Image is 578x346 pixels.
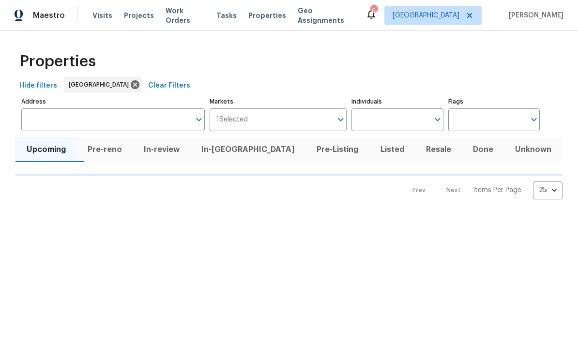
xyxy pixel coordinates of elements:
[216,116,248,124] span: 1 Selected
[19,57,96,66] span: Properties
[370,6,377,15] div: 6
[15,77,61,95] button: Hide filters
[210,99,347,105] label: Markets
[197,143,300,156] span: In-[GEOGRAPHIC_DATA]
[144,77,194,95] button: Clear Filters
[216,12,237,19] span: Tasks
[92,11,112,20] span: Visits
[21,143,71,156] span: Upcoming
[82,143,127,156] span: Pre-reno
[527,113,541,126] button: Open
[468,143,499,156] span: Done
[334,113,348,126] button: Open
[64,77,141,92] div: [GEOGRAPHIC_DATA]
[473,185,521,195] p: Items Per Page
[533,178,563,203] div: 25
[248,11,286,20] span: Properties
[138,143,184,156] span: In-review
[21,99,205,105] label: Address
[69,80,133,90] span: [GEOGRAPHIC_DATA]
[505,11,563,20] span: [PERSON_NAME]
[312,143,364,156] span: Pre-Listing
[192,113,206,126] button: Open
[166,6,205,25] span: Work Orders
[351,99,443,105] label: Individuals
[403,181,563,199] nav: Pagination Navigation
[33,11,65,20] span: Maestro
[124,11,154,20] span: Projects
[298,6,354,25] span: Geo Assignments
[393,11,459,20] span: [GEOGRAPHIC_DATA]
[375,143,409,156] span: Listed
[448,99,540,105] label: Flags
[431,113,444,126] button: Open
[421,143,456,156] span: Resale
[148,80,190,92] span: Clear Filters
[510,143,557,156] span: Unknown
[19,80,57,92] span: Hide filters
